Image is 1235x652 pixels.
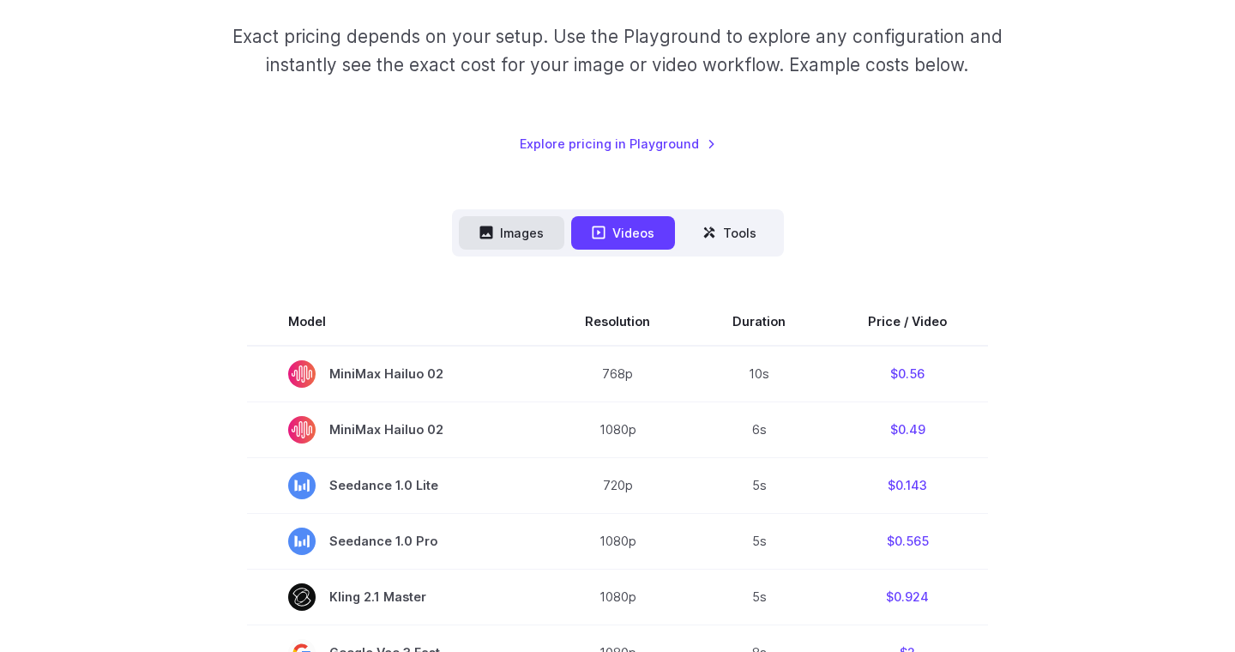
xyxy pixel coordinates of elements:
[288,416,503,444] span: MiniMax Hailuo 02
[288,360,503,388] span: MiniMax Hailuo 02
[544,298,691,346] th: Resolution
[544,569,691,625] td: 1080p
[682,216,777,250] button: Tools
[247,298,544,346] th: Model
[691,457,827,513] td: 5s
[544,457,691,513] td: 720p
[571,216,675,250] button: Videos
[827,569,988,625] td: $0.924
[288,583,503,611] span: Kling 2.1 Master
[691,346,827,402] td: 10s
[544,346,691,402] td: 768p
[459,216,564,250] button: Images
[827,401,988,457] td: $0.49
[288,528,503,555] span: Seedance 1.0 Pro
[827,457,988,513] td: $0.143
[827,298,988,346] th: Price / Video
[200,22,1035,80] p: Exact pricing depends on your setup. Use the Playground to explore any configuration and instantl...
[827,346,988,402] td: $0.56
[288,472,503,499] span: Seedance 1.0 Lite
[691,513,827,569] td: 5s
[520,134,716,154] a: Explore pricing in Playground
[691,569,827,625] td: 5s
[544,401,691,457] td: 1080p
[827,513,988,569] td: $0.565
[691,298,827,346] th: Duration
[544,513,691,569] td: 1080p
[691,401,827,457] td: 6s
